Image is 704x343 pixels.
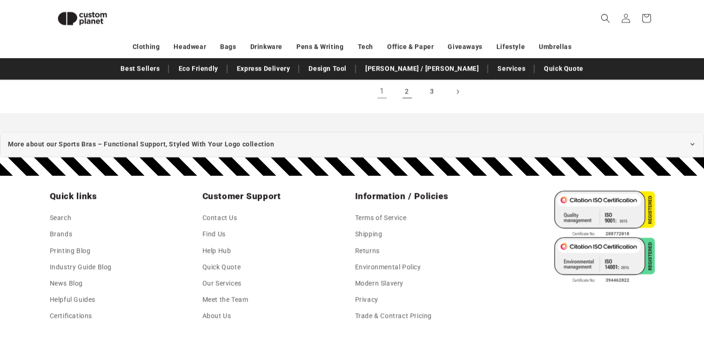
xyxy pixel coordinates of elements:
[539,60,588,77] a: Quick Quote
[50,4,115,33] img: Custom Planet
[496,39,525,55] a: Lifestyle
[554,237,655,284] img: ISO 14001 Certified
[355,291,378,308] a: Privacy
[355,308,432,324] a: Trade & Contract Pricing
[250,39,282,55] a: Drinkware
[355,243,380,259] a: Returns
[355,212,407,226] a: Terms of Service
[448,39,482,55] a: Giveaways
[493,60,530,77] a: Services
[296,39,343,55] a: Pens & Writing
[50,212,72,226] a: Search
[50,243,91,259] a: Printing Blog
[8,139,275,150] span: More about our Sports Bras – Functional Support, Styled With Your Logo collection
[50,259,112,275] a: Industry Guide Blog
[174,39,206,55] a: Headwear
[549,243,704,343] iframe: Chat Widget
[422,81,443,102] a: Page 3
[50,191,197,202] h2: Quick links
[355,275,403,291] a: Modern Slavery
[202,243,231,259] a: Help Hub
[174,60,222,77] a: Eco Friendly
[397,81,417,102] a: Page 2
[202,259,241,275] a: Quick Quote
[304,60,351,77] a: Design Tool
[387,39,434,55] a: Office & Paper
[50,226,73,242] a: Brands
[116,60,164,77] a: Best Sellers
[355,191,502,202] h2: Information / Policies
[372,81,392,102] a: Page 1
[50,275,83,291] a: News Blog
[554,191,655,237] img: ISO 9001 Certified
[355,226,382,242] a: Shipping
[185,81,655,102] nav: Pagination
[133,39,160,55] a: Clothing
[202,191,349,202] h2: Customer Support
[202,291,248,308] a: Meet the Team
[202,275,241,291] a: Our Services
[355,259,421,275] a: Environmental Policy
[202,308,231,324] a: About Us
[595,8,616,28] summary: Search
[357,39,373,55] a: Tech
[539,39,571,55] a: Umbrellas
[50,291,95,308] a: Helpful Guides
[447,81,468,102] a: Next page
[202,212,237,226] a: Contact Us
[232,60,295,77] a: Express Delivery
[50,308,92,324] a: Certifications
[202,226,226,242] a: Find Us
[220,39,236,55] a: Bags
[361,60,483,77] a: [PERSON_NAME] / [PERSON_NAME]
